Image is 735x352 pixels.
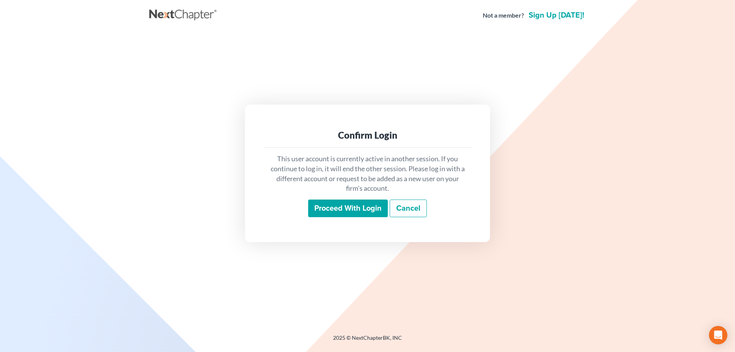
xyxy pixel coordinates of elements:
[149,334,586,348] div: 2025 © NextChapterBK, INC
[527,11,586,19] a: Sign up [DATE]!
[269,129,465,141] div: Confirm Login
[390,200,427,217] a: Cancel
[709,326,727,344] div: Open Intercom Messenger
[308,200,388,217] input: Proceed with login
[269,154,465,193] p: This user account is currently active in another session. If you continue to log in, it will end ...
[483,11,524,20] strong: Not a member?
